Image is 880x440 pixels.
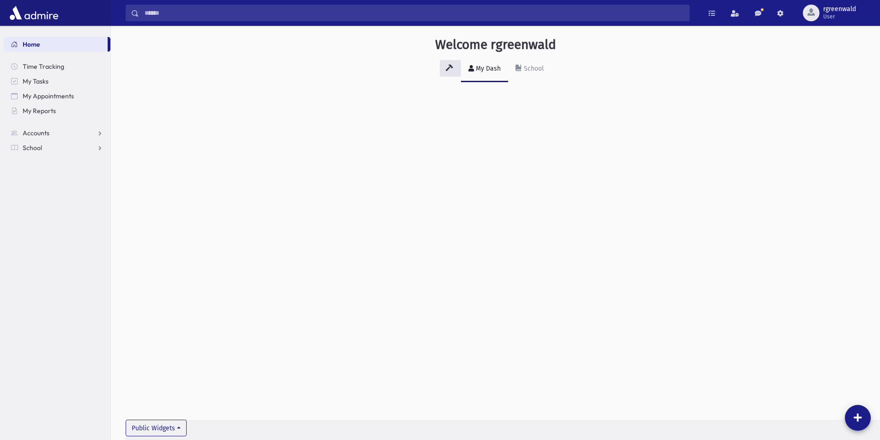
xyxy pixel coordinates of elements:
input: Search [139,5,689,21]
img: AdmirePro [7,4,61,22]
a: My Dash [461,56,508,82]
span: My Appointments [23,92,74,100]
a: My Appointments [4,89,110,103]
a: School [4,140,110,155]
a: Time Tracking [4,59,110,74]
span: rgreenwald [823,6,856,13]
h3: Welcome rgreenwald [435,37,556,53]
span: Accounts [23,129,49,137]
div: My Dash [474,65,501,72]
span: My Reports [23,107,56,115]
a: School [508,56,551,82]
a: Home [4,37,108,52]
button: Public Widgets [126,420,187,436]
span: Time Tracking [23,62,64,71]
span: User [823,13,856,20]
a: Accounts [4,126,110,140]
span: School [23,144,42,152]
span: Home [23,40,40,48]
a: My Tasks [4,74,110,89]
span: My Tasks [23,77,49,85]
a: My Reports [4,103,110,118]
div: School [522,65,544,72]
